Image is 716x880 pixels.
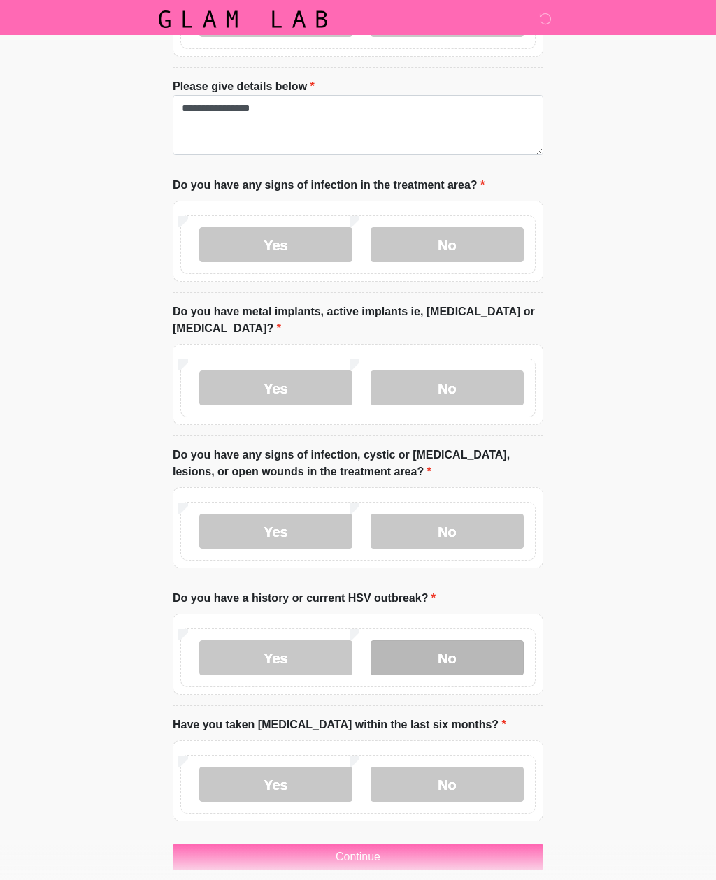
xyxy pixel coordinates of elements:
[371,767,524,802] label: No
[159,10,327,28] img: Glam Lab Logo
[199,370,352,405] label: Yes
[371,370,524,405] label: No
[371,640,524,675] label: No
[199,640,352,675] label: Yes
[173,716,506,733] label: Have you taken [MEDICAL_DATA] within the last six months?
[173,590,436,607] label: Do you have a history or current HSV outbreak?
[173,177,485,194] label: Do you have any signs of infection in the treatment area?
[173,844,543,870] button: Continue
[199,514,352,549] label: Yes
[173,78,315,95] label: Please give details below
[173,447,543,480] label: Do you have any signs of infection, cystic or [MEDICAL_DATA], lesions, or open wounds in the trea...
[199,227,352,262] label: Yes
[173,303,543,337] label: Do you have metal implants, active implants ie, [MEDICAL_DATA] or [MEDICAL_DATA]?
[371,514,524,549] label: No
[371,227,524,262] label: No
[199,767,352,802] label: Yes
